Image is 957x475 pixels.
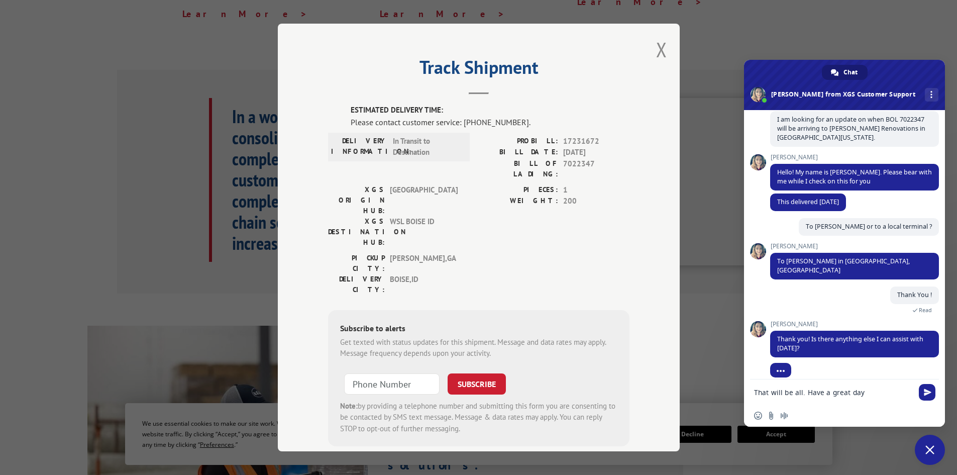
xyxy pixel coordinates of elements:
button: Close modal [656,36,667,63]
div: Subscribe to alerts [340,322,617,337]
span: Send [919,384,935,401]
span: 17231672 [563,136,629,147]
div: More channels [925,88,938,102]
span: Chat [843,65,858,80]
span: Read [919,307,932,314]
span: Thank you! Is there anything else I can assist with [DATE]? [777,335,923,352]
span: [PERSON_NAME] , GA [390,253,458,274]
label: WEIGHT: [479,196,558,207]
strong: Note: [340,401,358,411]
label: XGS DESTINATION HUB: [328,216,385,248]
span: Hello! My name is [PERSON_NAME]. Please bear with me while I check on this for you [777,168,932,185]
span: To [PERSON_NAME] or to a local terminal ? [806,222,932,231]
label: PICKUP CITY: [328,253,385,274]
span: [GEOGRAPHIC_DATA] [390,184,458,216]
div: Chat [822,65,868,80]
button: SUBSCRIBE [448,373,506,395]
span: [PERSON_NAME] [770,243,939,250]
label: XGS ORIGIN HUB: [328,184,385,216]
span: I am looking for an update on when BOL 7022347 will be arriving to [PERSON_NAME] Renovations in [... [777,115,925,142]
label: PROBILL: [479,136,558,147]
span: Send a file [767,412,775,420]
span: This delivered [DATE] [777,198,839,206]
span: [DATE] [563,147,629,158]
div: Close chat [915,435,945,465]
span: In Transit to Destination [393,136,461,158]
label: ESTIMATED DELIVERY TIME: [351,105,629,116]
span: WSL BOISE ID [390,216,458,248]
label: PIECES: [479,184,558,196]
span: [PERSON_NAME] [770,154,939,161]
span: To [PERSON_NAME] in [GEOGRAPHIC_DATA], [GEOGRAPHIC_DATA] [777,257,910,274]
span: 7022347 [563,158,629,179]
textarea: Compose your message... [754,388,913,397]
div: Get texted with status updates for this shipment. Message and data rates may apply. Message frequ... [340,337,617,359]
span: Thank You ! [897,291,932,299]
span: Insert an emoji [754,412,762,420]
label: DELIVERY CITY: [328,274,385,295]
span: [PERSON_NAME] [770,321,939,328]
span: 200 [563,196,629,207]
label: BILL DATE: [479,147,558,158]
h2: Track Shipment [328,60,629,79]
div: Please contact customer service: [PHONE_NUMBER]. [351,116,629,128]
span: Audio message [780,412,788,420]
div: by providing a telephone number and submitting this form you are consenting to be contacted by SM... [340,401,617,435]
span: 1 [563,184,629,196]
label: BILL OF LADING: [479,158,558,179]
input: Phone Number [344,373,440,395]
span: BOISE , ID [390,274,458,295]
label: DELIVERY INFORMATION: [331,136,388,158]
